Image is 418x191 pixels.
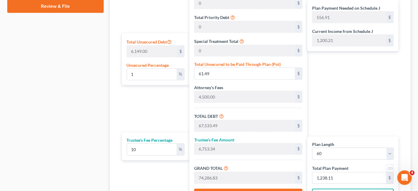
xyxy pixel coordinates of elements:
[386,173,394,184] div: $
[312,28,373,34] label: Current Income from Schedule J
[312,165,348,172] label: Total Plan Payment
[312,173,386,184] input: 0.00
[194,14,229,21] label: Total Priority Debt
[194,91,295,103] input: 0.00
[194,45,295,57] input: 0.00
[295,91,302,103] div: $
[194,165,223,172] label: GRAND TOTAL
[295,21,302,33] div: $
[312,35,386,46] input: 0.00
[194,68,295,79] input: 0.00
[194,21,295,33] input: 0.00
[127,62,169,69] label: Unsecured Percentage
[410,170,415,175] span: 4
[194,113,218,120] label: TOTAL DEBT
[312,141,334,148] label: Plan Length
[177,46,184,57] div: $
[177,144,184,155] div: %
[386,165,394,172] a: Round to nearest dollar
[386,11,394,23] div: $
[386,35,394,46] div: $
[177,69,184,80] div: %
[127,144,177,155] input: 0.00
[295,120,302,132] div: $
[194,85,223,91] label: Attorney’s Fees
[127,69,177,80] input: 0.00
[397,170,412,185] iframe: Intercom live chat
[127,38,172,45] label: Total Unsecured Debt
[194,38,238,44] label: Special Treatment Total
[127,46,177,57] input: 0.00
[127,137,173,144] label: Trustee’s Fee Percentage
[194,172,295,184] input: 0.00
[194,61,281,68] label: Total Unsecured to be Paid Through Plan (Pot)
[295,144,302,155] div: $
[295,45,302,57] div: $
[312,11,386,23] input: 0.00
[312,5,380,11] label: Plan Payment Needed on Schedule J
[194,120,295,132] input: 0.00
[194,137,234,143] label: Trustee’s Fee Amount
[194,144,295,155] input: 0.00
[295,172,302,184] div: $
[295,68,302,79] div: $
